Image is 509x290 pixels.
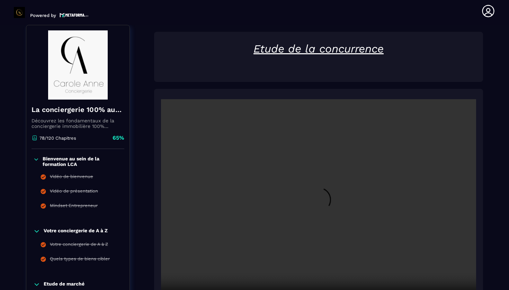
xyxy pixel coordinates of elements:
[43,156,123,167] p: Bienvenue au sein de la formation LCA
[44,281,84,288] p: Etude de marché
[30,13,56,18] p: Powered by
[32,118,124,129] p: Découvrez les fondamentaux de la conciergerie immobilière 100% automatisée. Cette formation est c...
[39,135,76,141] p: 78/120 Chapitres
[50,242,108,249] div: Votre conciergerie de A à Z
[32,105,124,114] h4: La conciergerie 100% automatisée
[44,228,108,235] p: Votre conciergerie de A à Z
[14,7,25,18] img: logo-branding
[253,42,384,55] u: Etude de la concurrence
[60,12,89,18] img: logo
[50,203,98,211] div: Mindset Entrepreneur
[32,30,124,100] img: banner
[50,174,93,181] div: Vidéo de bienvenue
[113,134,124,142] p: 65%
[50,256,110,264] div: Quels types de biens cibler
[50,188,98,196] div: Vidéo de présentation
